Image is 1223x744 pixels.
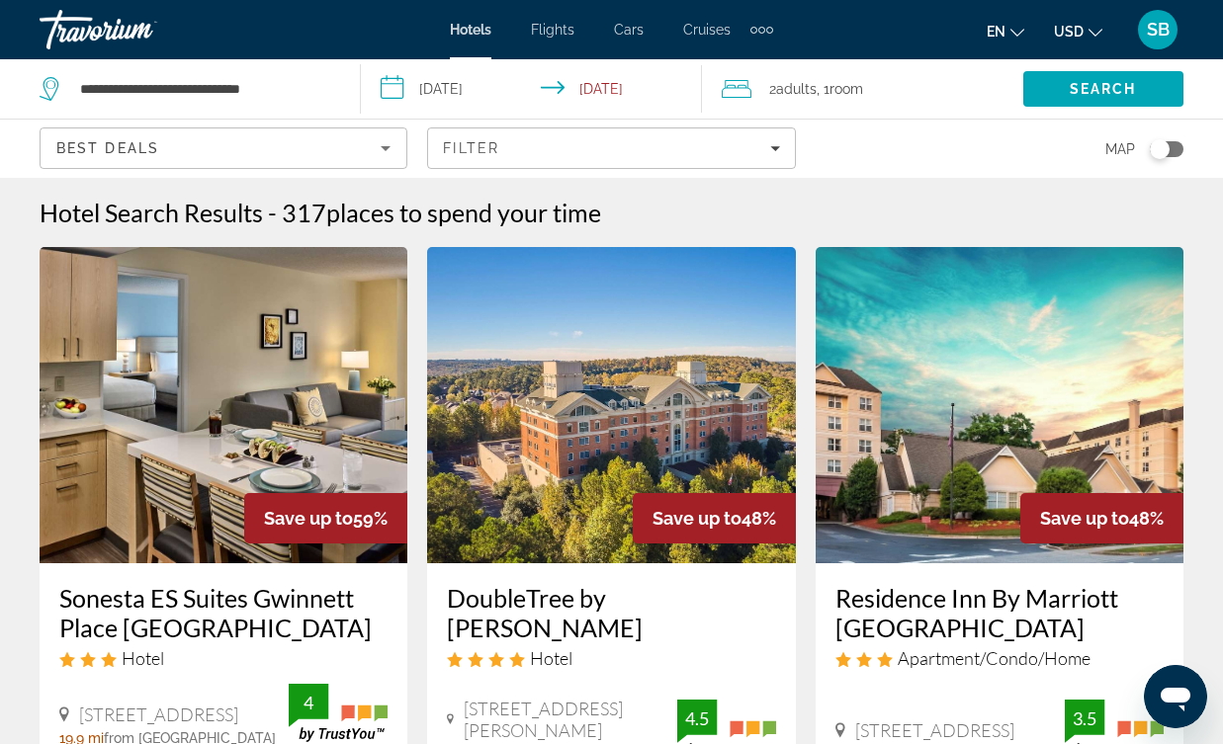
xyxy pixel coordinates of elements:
span: [STREET_ADDRESS] [855,719,1014,741]
div: 3 star Hotel [59,647,388,669]
button: Extra navigation items [750,14,773,45]
button: Change language [987,17,1024,45]
span: en [987,24,1005,40]
a: Cruises [683,22,731,38]
span: - [268,198,277,227]
iframe: Button to launch messaging window [1144,665,1207,728]
span: Apartment/Condo/Home [898,647,1091,669]
span: Adults [776,81,817,97]
span: places to spend your time [326,198,601,227]
span: SB [1147,20,1170,40]
span: [STREET_ADDRESS][PERSON_NAME] [464,698,676,741]
div: 3.5 [1065,706,1104,730]
button: Filters [427,127,795,169]
span: Hotel [530,647,572,669]
input: Search hotel destination [78,74,330,104]
span: Search [1070,81,1137,97]
span: Filter [443,140,499,156]
img: TrustYou guest rating badge [289,684,388,742]
span: , 1 [817,75,863,103]
button: Toggle map [1135,140,1183,158]
div: 48% [1020,493,1183,543]
h1: Hotel Search Results [40,198,263,227]
a: Sonesta ES Suites Gwinnett Place [GEOGRAPHIC_DATA] [59,583,388,642]
span: Map [1105,135,1135,163]
a: DoubleTree by [PERSON_NAME] [447,583,775,642]
div: 3 star Apartment [835,647,1164,669]
span: Save up to [1040,508,1129,529]
span: USD [1054,24,1084,40]
button: User Menu [1132,9,1183,50]
a: Travorium [40,4,237,55]
h2: 317 [282,198,601,227]
div: 4.5 [677,706,717,730]
a: Flights [531,22,574,38]
span: Hotel [122,647,164,669]
button: Search [1023,71,1183,107]
div: 4 star Hotel [447,647,775,669]
span: [STREET_ADDRESS] [79,703,238,725]
span: 2 [769,75,817,103]
a: Cars [614,22,644,38]
img: Residence Inn By Marriott Buckhead Lenox Park [816,247,1183,563]
img: Sonesta ES Suites Gwinnett Place Atlanta [40,247,407,563]
button: Change currency [1054,17,1102,45]
div: 59% [244,493,407,543]
span: Best Deals [56,140,159,156]
a: Residence Inn By Marriott [GEOGRAPHIC_DATA] [835,583,1164,642]
div: 4 [289,691,328,714]
div: 48% [633,493,796,543]
span: Save up to [264,508,353,529]
a: Hotels [450,22,491,38]
span: Room [830,81,863,97]
mat-select: Sort by [56,136,391,160]
img: DoubleTree by Hilton Atlanta Roswell [427,247,795,563]
button: Select check in and out date [361,59,702,119]
span: Save up to [653,508,742,529]
button: Travelers: 2 adults, 0 children [702,59,1023,119]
